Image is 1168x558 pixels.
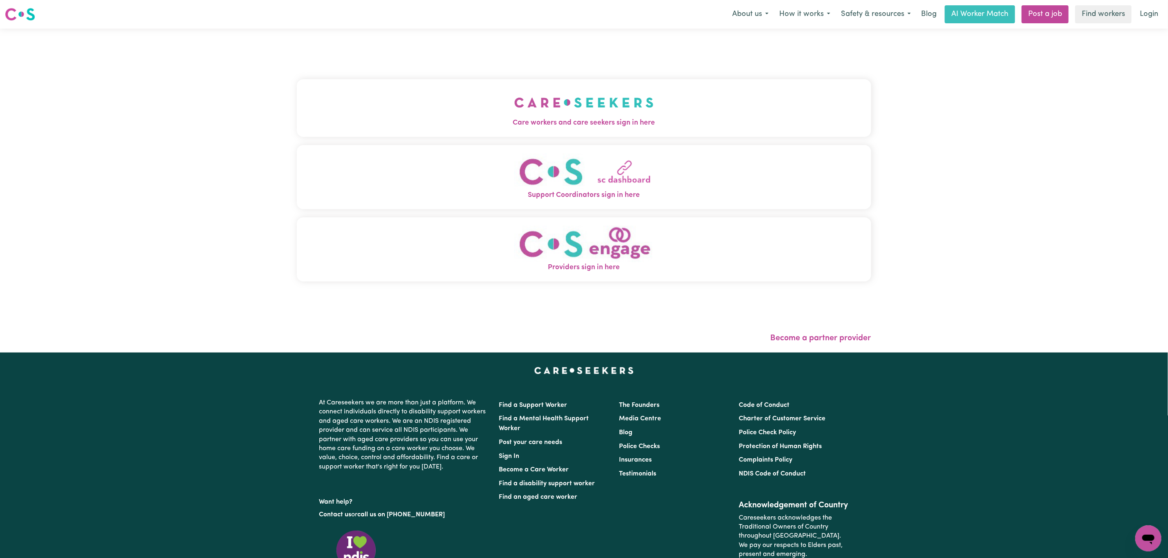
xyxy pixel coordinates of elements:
[739,429,796,436] a: Police Check Policy
[297,190,871,201] span: Support Coordinators sign in here
[297,217,871,281] button: Providers sign in here
[771,334,871,342] a: Become a partner provider
[739,457,792,463] a: Complaints Policy
[319,511,352,518] a: Contact us
[499,439,563,446] a: Post your care needs
[319,507,489,522] p: or
[619,471,656,477] a: Testimonials
[499,480,595,487] a: Find a disability support worker
[297,118,871,128] span: Care workers and care seekers sign in here
[499,453,520,460] a: Sign In
[1075,5,1132,23] a: Find workers
[499,494,578,500] a: Find an aged care worker
[727,6,774,23] button: About us
[297,79,871,136] button: Care workers and care seekers sign in here
[1135,5,1163,23] a: Login
[1135,525,1161,551] iframe: Button to launch messaging window, conversation in progress
[5,7,35,22] img: Careseekers logo
[739,402,789,408] a: Code of Conduct
[619,429,632,436] a: Blog
[534,367,634,374] a: Careseekers home page
[297,145,871,209] button: Support Coordinators sign in here
[739,471,806,477] a: NDIS Code of Conduct
[774,6,836,23] button: How it works
[5,5,35,24] a: Careseekers logo
[619,415,661,422] a: Media Centre
[739,500,849,510] h2: Acknowledgement of Country
[836,6,916,23] button: Safety & resources
[739,443,822,450] a: Protection of Human Rights
[297,262,871,273] span: Providers sign in here
[499,402,567,408] a: Find a Support Worker
[739,415,825,422] a: Charter of Customer Service
[319,494,489,507] p: Want help?
[319,395,489,475] p: At Careseekers we are more than just a platform. We connect individuals directly to disability su...
[945,5,1015,23] a: AI Worker Match
[619,443,660,450] a: Police Checks
[499,415,589,432] a: Find a Mental Health Support Worker
[1022,5,1069,23] a: Post a job
[358,511,445,518] a: call us on [PHONE_NUMBER]
[916,5,942,23] a: Blog
[619,457,652,463] a: Insurances
[619,402,659,408] a: The Founders
[499,466,569,473] a: Become a Care Worker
